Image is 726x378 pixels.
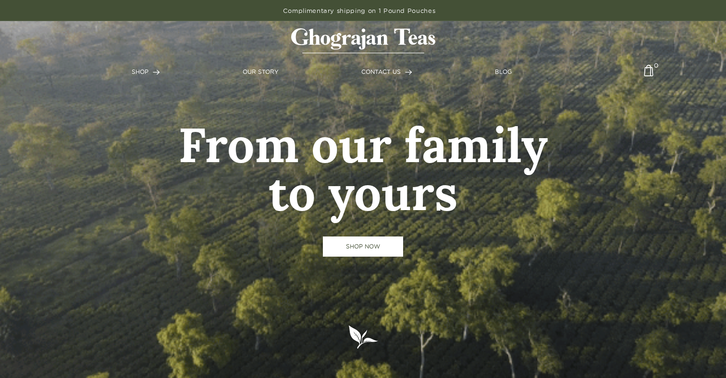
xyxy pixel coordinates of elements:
a: CONTACT US [361,68,412,76]
a: SHOP NOW [323,236,403,257]
h1: From our family to yours [176,121,550,217]
span: SHOP [132,69,148,75]
img: cart-icon-matt.svg [644,65,653,83]
img: logo-leaf.svg [348,325,379,349]
a: OUR STORY [243,68,279,76]
span: 0 [654,61,658,65]
a: SHOP [132,68,160,76]
img: logo-matt.svg [291,28,435,53]
img: forward-arrow.svg [405,70,412,75]
span: CONTACT US [361,69,401,75]
img: forward-arrow.svg [153,70,160,75]
a: 0 [644,65,653,83]
a: BLOG [495,68,512,76]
